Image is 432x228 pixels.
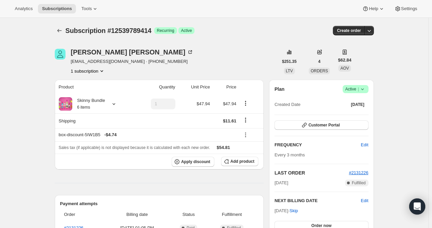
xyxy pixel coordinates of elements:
[66,27,152,34] span: Subscription #12539789414
[274,101,300,108] span: Created Date
[71,49,193,55] div: [PERSON_NAME] [PERSON_NAME]
[369,6,378,11] span: Help
[55,113,134,128] th: Shipping
[230,159,254,164] span: Add product
[177,80,212,94] th: Unit Price
[274,152,305,157] span: Every 3 months
[212,80,238,94] th: Price
[352,180,365,186] span: Fulfilled
[106,211,168,218] span: Billing date
[351,102,364,107] span: [DATE]
[157,28,174,33] span: Recurring
[318,59,320,64] span: 4
[390,4,421,13] button: Settings
[282,59,297,64] span: $251.35
[274,169,349,176] h2: LAST ORDER
[55,49,66,60] span: Regina Davis
[274,180,288,186] span: [DATE]
[333,26,365,35] button: Create order
[11,4,37,13] button: Analytics
[172,211,205,218] span: Status
[77,105,90,110] small: 6 items
[340,66,349,71] span: AOV
[181,159,210,164] span: Apply discount
[104,131,117,138] span: - $4.74
[59,97,72,111] img: product img
[72,97,105,111] div: Skinny Bundle
[409,198,425,215] div: Open Intercom Messenger
[134,80,177,94] th: Quantity
[286,205,302,216] button: Skip
[77,4,102,13] button: Tools
[338,57,351,64] span: $62.84
[286,69,293,73] span: LTV
[221,157,258,166] button: Add product
[59,131,236,138] div: box-discount-5IW1B5
[314,57,325,66] button: 4
[181,28,192,33] span: Active
[223,118,236,123] span: $11.61
[401,6,417,11] span: Settings
[209,211,254,218] span: Fulfillment
[38,4,76,13] button: Subscriptions
[15,6,33,11] span: Analytics
[358,4,389,13] button: Help
[81,6,92,11] span: Tools
[71,58,193,65] span: [EMAIL_ADDRESS][DOMAIN_NAME] · [PHONE_NUMBER]
[197,101,210,106] span: $47.94
[59,145,210,150] span: Sales tax (if applicable) is not displayed because it is calculated with each new order.
[278,57,301,66] button: $251.35
[217,145,230,150] span: $54.81
[71,68,105,74] button: Product actions
[311,69,328,73] span: ORDERS
[357,140,372,150] button: Edit
[274,197,361,204] h2: NEXT BILLING DATE
[240,100,251,107] button: Product actions
[347,100,369,109] button: [DATE]
[60,200,259,207] h2: Payment attempts
[240,116,251,124] button: Shipping actions
[345,86,366,92] span: Active
[274,208,298,213] span: [DATE] ·
[358,86,359,92] span: |
[274,142,361,148] h2: FREQUENCY
[308,122,340,128] span: Customer Portal
[337,28,361,33] span: Create order
[349,170,369,175] a: #2131226
[55,26,64,35] button: Subscriptions
[55,80,134,94] th: Product
[349,169,369,176] button: #2131226
[361,197,368,204] button: Edit
[223,101,236,106] span: $47.94
[42,6,72,11] span: Subscriptions
[290,207,298,214] span: Skip
[274,86,285,92] h2: Plan
[172,157,214,167] button: Apply discount
[274,120,368,130] button: Customer Portal
[361,142,368,148] span: Edit
[60,207,104,222] th: Order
